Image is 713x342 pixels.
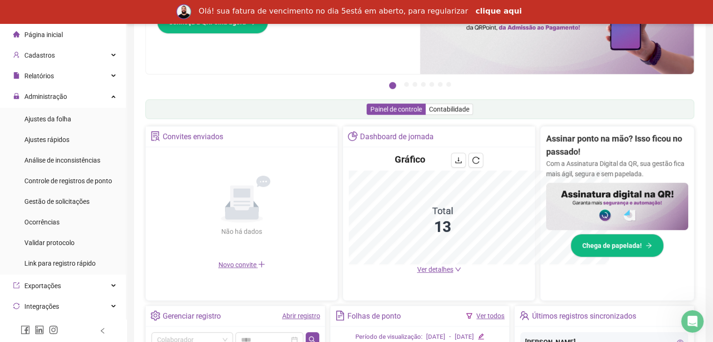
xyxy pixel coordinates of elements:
[335,311,345,320] span: file-text
[472,156,480,164] span: reload
[24,93,67,100] span: Administração
[429,105,469,113] span: Contabilidade
[163,129,223,145] div: Convites enviados
[24,260,96,267] span: Link para registro rápido
[218,261,265,268] span: Novo convite
[35,325,44,335] span: linkedin
[13,31,20,38] span: home
[455,156,462,164] span: download
[546,158,688,179] p: Com a Assinatura Digital da QR, sua gestão fica mais ágil, segura e sem papelada.
[150,311,160,320] span: setting
[24,31,63,38] span: Página inicial
[455,332,474,342] div: [DATE]
[24,282,61,290] span: Exportações
[24,303,59,310] span: Integrações
[370,105,422,113] span: Painel de controle
[355,332,422,342] div: Período de visualização:
[449,332,451,342] div: -
[429,82,434,87] button: 5
[582,240,642,251] span: Chega de papelada!
[645,242,652,249] span: arrow-right
[24,177,112,185] span: Controle de registros de ponto
[347,308,401,324] div: Folhas de ponto
[404,82,409,87] button: 2
[570,234,664,257] button: Chega de papelada!
[13,73,20,79] span: file
[546,132,688,159] h2: Assinar ponto na mão? Isso ficou no passado!
[348,131,358,141] span: pie-chart
[282,312,320,320] a: Abrir registro
[24,136,69,143] span: Ajustes rápidos
[13,303,20,310] span: sync
[199,226,285,237] div: Não há dados
[417,266,453,273] span: Ver detalhes
[455,266,461,273] span: down
[99,327,106,334] span: left
[13,93,20,100] span: lock
[24,115,71,123] span: Ajustes da folha
[13,52,20,59] span: user-add
[49,325,58,335] span: instagram
[24,72,54,80] span: Relatórios
[24,218,60,226] span: Ocorrências
[426,332,445,342] div: [DATE]
[21,325,30,335] span: facebook
[421,82,426,87] button: 4
[417,266,461,273] a: Ver detalhes down
[519,311,529,320] span: team
[532,308,636,324] div: Últimos registros sincronizados
[24,156,100,164] span: Análise de inconsistências
[199,7,468,16] div: Olá! sua fatura de vencimento no dia 5está em aberto, para regularizar
[681,310,704,333] iframe: Intercom live chat
[476,312,504,320] a: Ver todos
[413,82,417,87] button: 3
[258,260,265,268] span: plus
[24,52,55,59] span: Cadastros
[163,308,221,324] div: Gerenciar registro
[24,239,75,246] span: Validar protocolo
[150,131,160,141] span: solution
[466,312,473,319] span: filter
[478,333,484,339] span: edit
[395,153,425,166] h4: Gráfico
[438,82,443,87] button: 6
[13,283,20,289] span: export
[360,129,434,145] div: Dashboard de jornada
[176,4,191,19] img: Profile image for Rodolfo
[389,82,396,89] button: 1
[24,198,90,205] span: Gestão de solicitações
[475,7,522,17] a: clique aqui
[546,183,688,230] img: banner%2F02c71560-61a6-44d4-94b9-c8ab97240462.png
[446,82,451,87] button: 7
